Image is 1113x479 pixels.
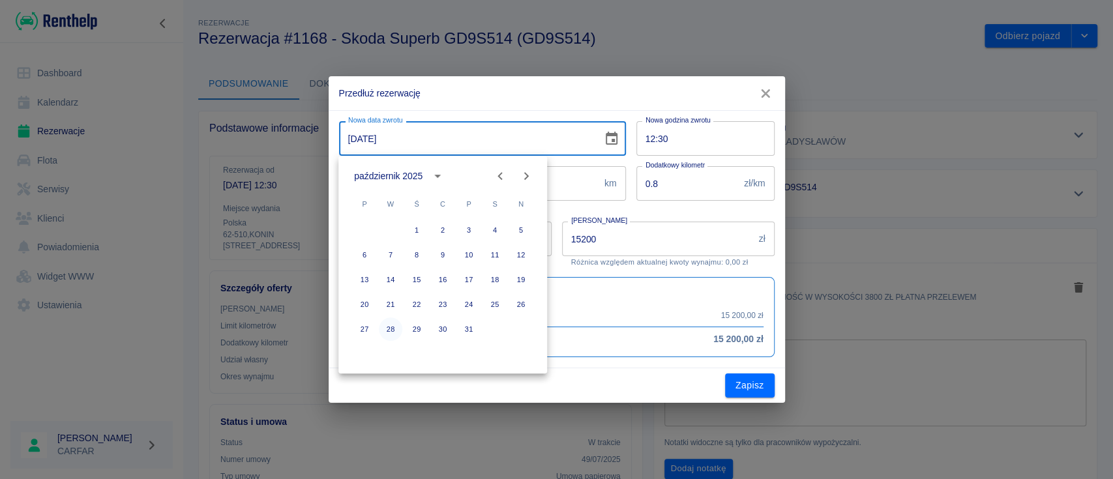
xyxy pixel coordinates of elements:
[379,293,402,316] button: 21
[353,293,376,316] button: 20
[431,268,454,291] button: 16
[379,268,402,291] button: 14
[457,293,481,316] button: 24
[483,243,507,267] button: 11
[483,268,507,291] button: 18
[509,191,533,217] span: niedziela
[646,160,705,170] label: Dodatkowy kilometr
[483,191,507,217] span: sobota
[353,317,376,341] button: 27
[562,222,754,256] input: Kwota wynajmu od początkowej daty, nie samego aneksu.
[348,115,402,125] label: Nowa data zwrotu
[405,268,428,291] button: 15
[513,163,539,189] button: Next month
[509,268,533,291] button: 19
[758,232,765,246] p: zł
[636,121,765,156] input: hh:mm
[405,293,428,316] button: 22
[354,169,423,183] div: październik 2025
[353,268,376,291] button: 13
[379,317,402,341] button: 28
[483,293,507,316] button: 25
[405,191,428,217] span: środa
[457,218,481,242] button: 3
[353,191,376,217] span: poniedziałek
[339,121,593,156] input: DD-MM-YYYY
[457,268,481,291] button: 17
[646,115,711,125] label: Nowa godzina zwrotu
[431,218,454,242] button: 2
[350,288,764,302] h6: Podsumowanie
[599,126,625,152] button: Choose date, selected date is 28 wrz 2025
[431,243,454,267] button: 9
[353,243,376,267] button: 6
[431,293,454,316] button: 23
[457,243,481,267] button: 10
[426,165,449,187] button: calendar view is open, switch to year view
[431,191,454,217] span: czwartek
[604,177,617,190] p: km
[509,218,533,242] button: 5
[483,218,507,242] button: 4
[487,163,513,189] button: Previous month
[509,293,533,316] button: 26
[457,317,481,341] button: 31
[509,243,533,267] button: 12
[405,218,428,242] button: 1
[725,373,775,398] button: Zapisz
[329,76,785,110] h2: Przedłuż rezerwację
[379,243,402,267] button: 7
[405,243,428,267] button: 8
[744,177,765,190] p: zł/km
[457,191,481,217] span: piątek
[431,317,454,341] button: 30
[405,317,428,341] button: 29
[571,216,627,225] label: [PERSON_NAME]
[571,258,765,267] p: Różnica względem aktualnej kwoty wynajmu: 0,00 zł
[379,191,402,217] span: wtorek
[713,332,763,346] h6: 15 200,00 zł
[721,310,764,321] p: 15 200,00 zł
